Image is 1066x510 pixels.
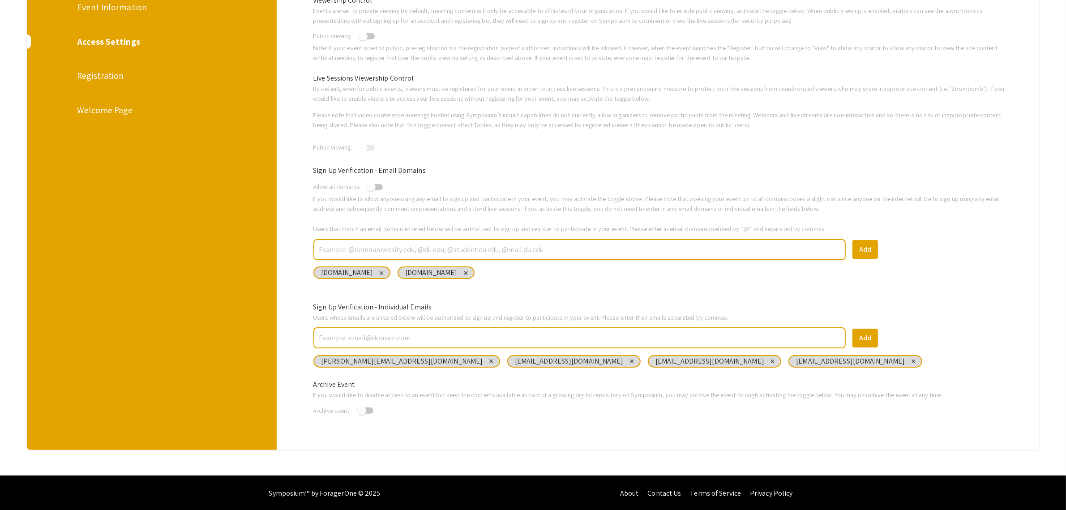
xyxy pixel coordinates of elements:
div: Sign Up Verification - Email Domains [306,165,1016,176]
p: By default, even for public events, viewers must be registered for your event in order to access ... [313,84,1010,103]
span: close [624,356,640,366]
span: done [483,261,505,283]
input: Example: @demouniversity.edu, @du.edu, @student.du.edu, @mail.du.edu [318,242,841,257]
span: Public viewing: [313,31,352,40]
a: Terms of Service [690,489,741,498]
div: close [488,358,494,364]
span: Allow all domains: [313,182,360,191]
div: Event Information [77,0,226,14]
div: Live Sessions Viewership Control [306,73,1016,84]
p: Please note that video conference meetings hosted using Symposium’s inbuilt capabilities do not c... [313,110,1010,129]
button: Add [852,329,878,347]
p: Note: If your event is set to public, pre-registration via the registration page of authorized in... [313,43,1010,62]
span: [EMAIL_ADDRESS][DOMAIN_NAME] [515,356,624,366]
input: Example: email@domain.com [318,330,841,346]
div: close [462,270,469,276]
div: Sign Up Verification - Individual Emails [306,302,1016,313]
a: About [620,489,639,498]
div: close [629,358,635,364]
div: Users that match an email domain entered below will be authorized to sign up and register to part... [306,224,1016,234]
div: If you would like to disable access to an event but keep the contents available as part of a grow... [306,390,1016,400]
span: done [670,397,691,418]
div: Access Settings [77,35,226,48]
span: done [944,349,966,371]
span: Archive Event: [313,406,351,415]
span: close [905,356,921,366]
span: Public viewing: [313,143,352,151]
div: Events are set to private viewing by default, meaning content will only be accessible to affiliat... [306,6,1016,25]
div: Registration [77,69,226,82]
button: Add [852,240,878,259]
a: Contact Us [647,489,681,498]
div: close [378,270,385,276]
span: close [373,268,390,277]
div: Welcome Page [77,103,226,117]
span: [EMAIL_ADDRESS][DOMAIN_NAME] [655,356,764,366]
div: close [910,358,916,364]
div: Users whose emails are entered below will be authorized to sign up and register to participate in... [306,313,1016,322]
div: Archive Event [306,379,1016,390]
span: [DOMAIN_NAME] [405,268,457,277]
span: [EMAIL_ADDRESS][DOMAIN_NAME] [796,356,905,366]
span: done [673,134,694,155]
span: close [457,268,474,277]
span: close [483,356,499,366]
span: done [673,173,694,195]
div: close [769,358,775,364]
span: close [764,356,781,366]
span: done [673,22,694,44]
div: If you would like to allow anyone using any email to sign up and participate in your event, you m... [306,194,1016,213]
iframe: Chat [7,470,38,503]
span: [PERSON_NAME][EMAIL_ADDRESS][DOMAIN_NAME] [321,356,483,366]
a: Privacy Policy [750,489,792,498]
span: [DOMAIN_NAME] [321,268,373,277]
